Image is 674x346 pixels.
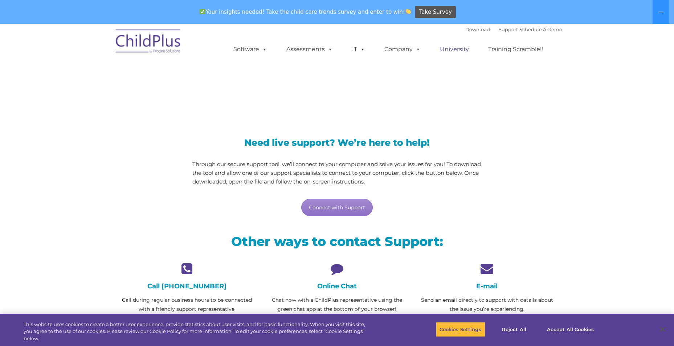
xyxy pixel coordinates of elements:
[465,26,562,32] font: |
[417,296,556,314] p: Send an email directly to support with details about the issue you’re experiencing.
[112,24,185,61] img: ChildPlus by Procare Solutions
[118,282,257,290] h4: Call [PHONE_NUMBER]
[465,26,490,32] a: Download
[118,296,257,314] p: Call during regular business hours to be connected with a friendly support representative.
[24,321,371,342] div: This website uses cookies to create a better user experience, provide statistics about user visit...
[192,138,482,147] h3: Need live support? We’re here to help!
[499,26,518,32] a: Support
[118,76,389,98] span: LiveSupport with SplashTop
[481,42,550,57] a: Training Scramble!!
[301,199,373,216] a: Connect with Support
[519,26,562,32] a: Schedule A Demo
[417,282,556,290] h4: E-mail
[345,42,372,57] a: IT
[405,9,411,14] img: 👏
[491,322,537,337] button: Reject All
[267,282,407,290] h4: Online Chat
[419,6,452,18] span: Take Survey
[433,42,476,57] a: University
[226,42,274,57] a: Software
[654,321,670,337] button: Close
[267,296,407,314] p: Chat now with a ChildPlus representative using the green chat app at the bottom of your browser!
[377,42,428,57] a: Company
[118,233,557,250] h2: Other ways to contact Support:
[279,42,340,57] a: Assessments
[436,322,485,337] button: Cookies Settings
[200,9,205,14] img: ✅
[197,5,414,19] span: Your insights needed! Take the child care trends survey and enter to win!
[415,6,456,18] a: Take Survey
[543,322,598,337] button: Accept All Cookies
[192,160,482,186] p: Through our secure support tool, we’ll connect to your computer and solve your issues for you! To...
